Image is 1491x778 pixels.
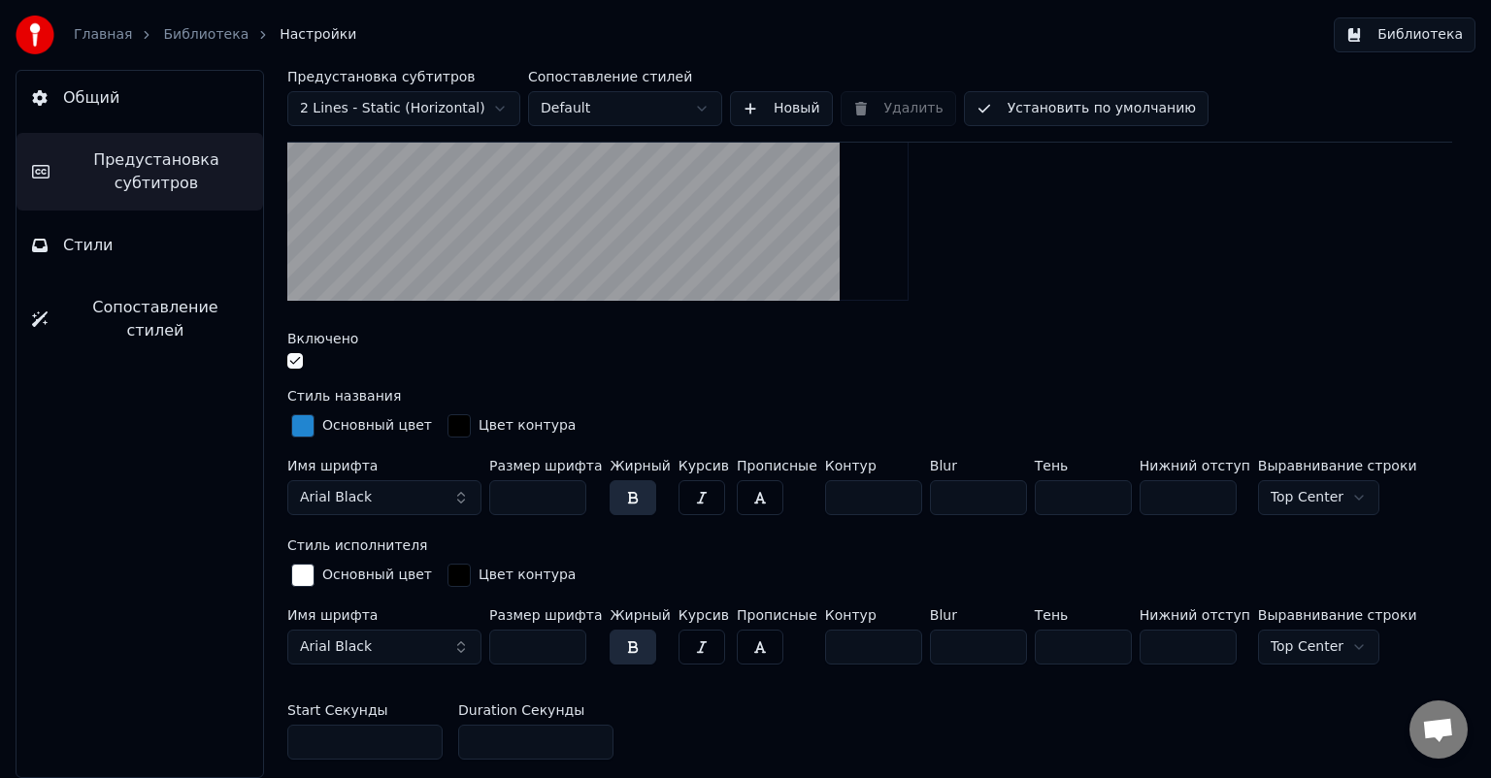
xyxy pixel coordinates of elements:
[17,218,263,273] button: Стили
[1140,459,1250,472] label: Нижний отступ
[679,608,729,622] label: Курсив
[825,608,922,622] label: Контур
[287,608,481,622] label: Имя шрифта
[489,459,602,472] label: Размер шрифта
[528,70,722,83] label: Сопоставление стилей
[1334,17,1475,52] button: Библиотека
[1409,700,1468,759] div: Открытый чат
[287,560,436,591] button: Основный цвет
[300,488,372,507] span: Arial Black
[63,86,119,110] span: Общий
[322,416,432,436] div: Основный цвет
[825,459,922,472] label: Контур
[610,459,670,472] label: Жирный
[74,25,356,45] nav: breadcrumb
[63,234,114,257] span: Стили
[17,133,263,211] button: Предустановка субтитров
[287,538,428,552] label: Стиль исполнителя
[930,459,1027,472] label: Blur
[479,566,576,585] div: Цвет контура
[74,25,132,45] a: Главная
[458,703,584,717] label: Duration Секунды
[444,410,580,441] button: Цвет контура
[287,332,358,345] label: Включено
[964,91,1209,126] button: Установить по умолчанию
[163,25,248,45] a: Библиотека
[300,637,372,657] span: Arial Black
[679,459,729,472] label: Курсив
[17,71,263,125] button: Общий
[930,608,1027,622] label: Blur
[16,16,54,54] img: youka
[1140,608,1250,622] label: Нижний отступ
[287,410,436,441] button: Основный цвет
[322,566,432,585] div: Основный цвет
[737,608,817,622] label: Прописные
[444,560,580,591] button: Цвет контура
[17,280,263,358] button: Сопоставление стилей
[1258,608,1417,622] label: Выравнивание строки
[287,703,388,717] label: Start Секунды
[737,459,817,472] label: Прописные
[1035,459,1132,472] label: Тень
[287,459,481,472] label: Имя шрифта
[280,25,356,45] span: Настройки
[287,389,401,403] label: Стиль названия
[1258,459,1417,472] label: Выравнивание строки
[65,148,248,195] span: Предустановка субтитров
[287,70,520,83] label: Предустановка субтитров
[610,608,670,622] label: Жирный
[63,296,248,342] span: Сопоставление стилей
[479,416,576,436] div: Цвет контура
[489,608,602,622] label: Размер шрифта
[1035,608,1132,622] label: Тень
[730,91,833,126] button: Новый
